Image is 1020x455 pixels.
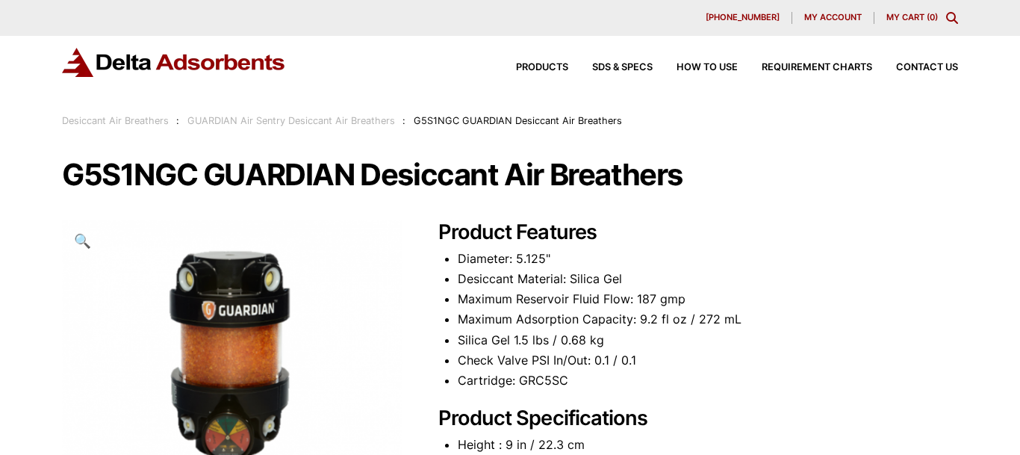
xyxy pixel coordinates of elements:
[930,12,935,22] span: 0
[653,63,738,72] a: How to Use
[458,350,958,371] li: Check Valve PSI In/Out: 0.1 / 0.1
[706,13,780,22] span: [PHONE_NUMBER]
[438,406,958,431] h2: Product Specifications
[886,12,938,22] a: My Cart (0)
[458,249,958,269] li: Diameter: 5.125"
[414,115,622,126] span: G5S1NGC GUARDIAN Desiccant Air Breathers
[458,269,958,289] li: Desiccant Material: Silica Gel
[402,115,405,126] span: :
[62,48,286,77] img: Delta Adsorbents
[187,115,395,126] a: GUARDIAN Air Sentry Desiccant Air Breathers
[872,63,958,72] a: Contact Us
[762,63,872,72] span: Requirement Charts
[458,330,958,350] li: Silica Gel 1.5 lbs / 0.68 kg
[896,63,958,72] span: Contact Us
[516,63,568,72] span: Products
[592,63,653,72] span: SDS & SPECS
[438,220,958,245] h2: Product Features
[458,435,958,455] li: Height : 9 in / 22.3 cm
[738,63,872,72] a: Requirement Charts
[74,232,91,249] span: 🔍
[62,115,169,126] a: Desiccant Air Breathers
[458,309,958,329] li: Maximum Adsorption Capacity: 9.2 fl oz / 272 mL
[568,63,653,72] a: SDS & SPECS
[492,63,568,72] a: Products
[62,159,958,191] h1: G5S1NGC GUARDIAN Desiccant Air Breathers
[176,115,179,126] span: :
[946,12,958,24] div: Toggle Modal Content
[677,63,738,72] span: How to Use
[792,12,874,24] a: My account
[458,371,958,391] li: Cartridge: GRC5SC
[458,289,958,309] li: Maximum Reservoir Fluid Flow: 187 gmp
[804,13,862,22] span: My account
[62,220,103,261] a: View full-screen image gallery
[694,12,792,24] a: [PHONE_NUMBER]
